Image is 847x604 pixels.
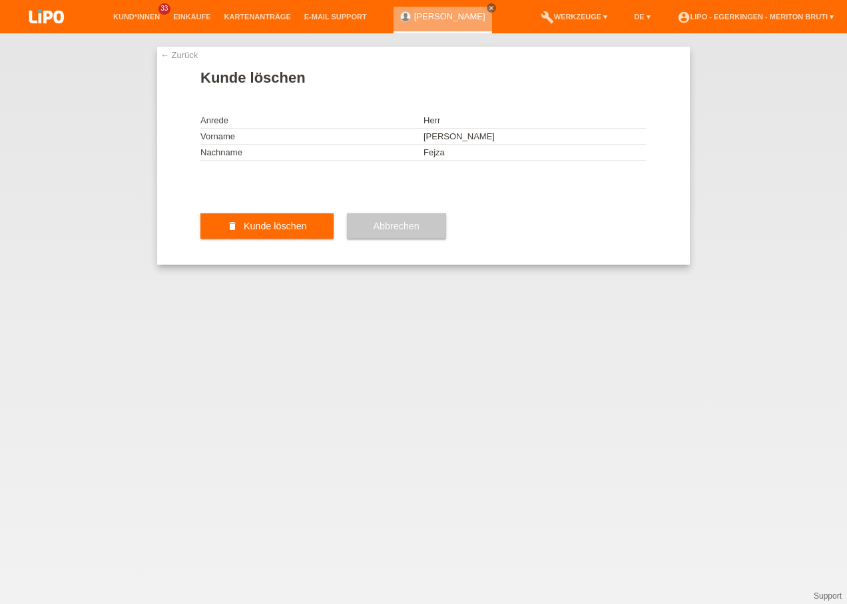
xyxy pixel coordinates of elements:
a: DE ▾ [627,13,657,21]
h1: Kunde löschen [200,69,647,86]
a: [PERSON_NAME] [414,11,485,21]
a: ← Zurück [160,50,198,60]
i: account_circle [677,11,691,24]
a: Kartenanträge [218,13,298,21]
a: account_circleLIPO - Egerkingen - Meriton Bruti ▾ [671,13,840,21]
td: [PERSON_NAME] [423,129,647,145]
button: delete Kunde löschen [200,213,334,239]
td: Nachname [200,145,423,161]
button: Abbrechen [347,213,446,239]
a: Einkäufe [166,13,217,21]
a: buildWerkzeuge ▾ [534,13,615,21]
a: E-Mail Support [298,13,374,21]
span: Abbrechen [374,221,420,231]
span: 33 [158,3,170,15]
i: delete [227,221,238,231]
a: Support [814,591,842,601]
td: Herr [423,113,647,129]
a: close [487,3,496,13]
span: Kunde löschen [244,221,307,231]
td: Fejza [423,145,647,161]
a: LIPO pay [13,27,80,37]
td: Anrede [200,113,423,129]
a: Kund*innen [107,13,166,21]
td: Vorname [200,129,423,145]
i: build [541,11,554,24]
i: close [488,5,495,11]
